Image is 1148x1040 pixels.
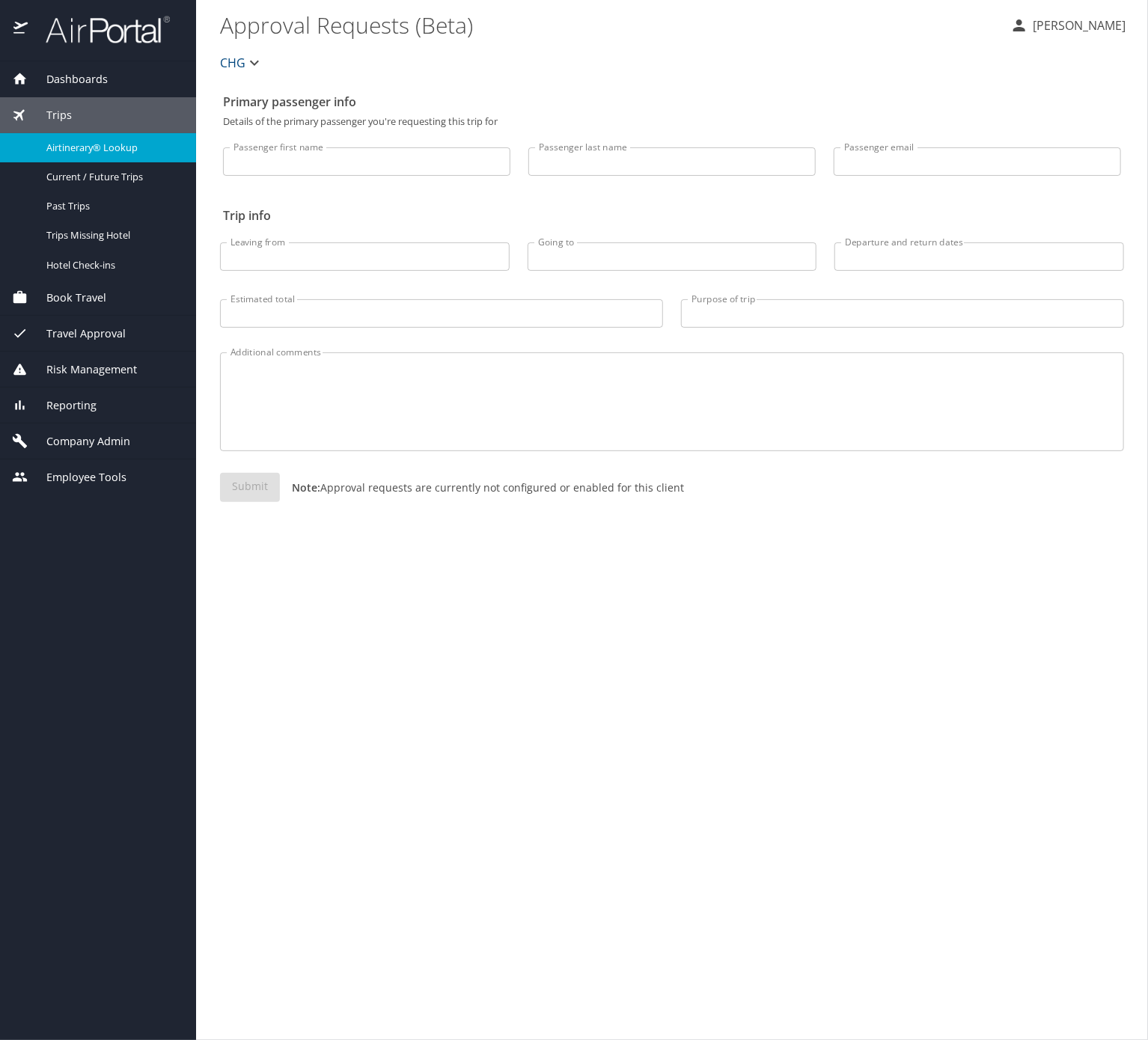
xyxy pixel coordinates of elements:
[29,15,170,44] img: airportal-logo.png
[28,290,106,306] span: Book Travel
[28,361,137,378] span: Risk Management
[220,52,245,73] span: CHG
[46,258,178,272] span: Hotel Check-ins
[28,397,97,414] span: Reporting
[46,199,178,213] span: Past Trips
[46,170,178,184] span: Current / Future Trips
[220,1,998,48] h1: Approval Requests (Beta)
[28,71,108,88] span: Dashboards
[1028,16,1126,34] p: [PERSON_NAME]
[1004,12,1132,39] button: [PERSON_NAME]
[223,90,1121,114] h2: Primary passenger info
[292,480,320,495] strong: Note:
[280,480,684,495] p: Approval requests are currently not configured or enabled for this client
[223,204,1121,227] h2: Trip info
[13,15,29,44] img: icon-airportal.png
[46,228,178,242] span: Trips Missing Hotel
[28,325,126,342] span: Travel Approval
[214,48,269,78] button: CHG
[28,433,130,450] span: Company Admin
[28,107,72,123] span: Trips
[223,117,1121,126] p: Details of the primary passenger you're requesting this trip for
[46,141,178,155] span: Airtinerary® Lookup
[28,469,126,486] span: Employee Tools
